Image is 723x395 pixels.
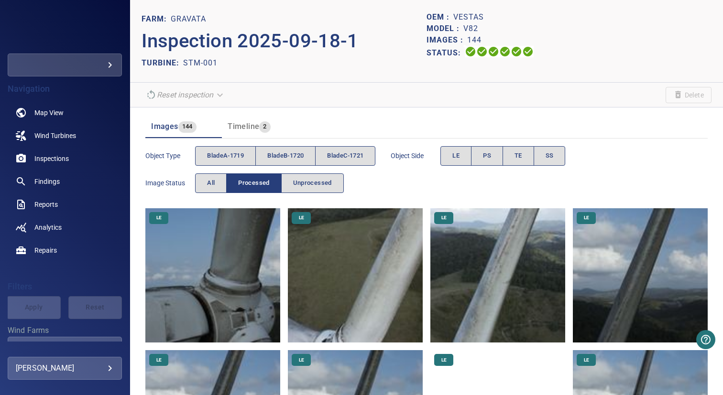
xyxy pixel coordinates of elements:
[578,214,595,221] span: LE
[546,150,554,161] span: SS
[8,101,122,124] a: map noActive
[471,146,503,166] button: PS
[483,150,491,161] span: PS
[436,214,452,221] span: LE
[488,46,499,57] svg: Selecting 100%
[8,124,122,147] a: windturbines noActive
[171,13,206,25] p: GRAVATA
[255,146,316,166] button: bladeB-1720
[142,86,229,103] div: Unable to reset the inspection due to its current status
[465,46,476,57] svg: Uploading 100%
[515,150,522,161] span: TE
[8,216,122,239] a: analytics noActive
[440,146,471,166] button: LE
[427,46,465,60] p: Status:
[427,34,467,46] p: Images :
[145,178,195,188] span: Image Status
[522,46,534,57] svg: Classification 100%
[463,23,478,34] p: V82
[195,146,375,166] div: objectType
[499,46,511,57] svg: ML Processing 100%
[178,121,197,132] span: 144
[8,53,122,76] div: arthwindvestas
[183,57,218,69] p: STM-001
[195,173,344,193] div: imageStatus
[427,23,463,34] p: Model :
[151,214,167,221] span: LE
[666,87,712,103] span: Unable to delete the inspection due to its current status
[8,327,122,334] label: Wind Farms
[452,150,460,161] span: LE
[267,150,304,161] span: bladeB-1720
[238,178,269,189] span: Processed
[8,84,122,94] h4: Navigation
[427,11,453,23] p: OEM :
[293,357,310,363] span: LE
[207,178,215,189] span: All
[157,90,213,99] em: Reset inspection
[293,214,310,221] span: LE
[142,13,171,25] p: FARM:
[578,357,595,363] span: LE
[145,151,195,160] span: Object type
[8,147,122,170] a: inspections noActive
[8,282,122,291] h4: Filters
[327,150,363,161] span: bladeC-1721
[151,122,178,131] span: Images
[453,11,484,23] p: Vestas
[391,151,440,160] span: Object Side
[8,170,122,193] a: findings noActive
[476,46,488,57] svg: Data Formatted 100%
[281,173,344,193] button: Unprocessed
[34,154,69,163] span: Inspections
[34,131,76,140] span: Wind Turbines
[31,24,99,33] img: arthwindvestas-logo
[151,357,167,363] span: LE
[293,178,332,189] span: Unprocessed
[467,34,482,46] p: 144
[142,57,183,69] p: TURBINE:
[8,193,122,216] a: reports noActive
[34,223,62,232] span: Analytics
[8,337,122,360] div: Wind Farms
[503,146,534,166] button: TE
[534,146,566,166] button: SS
[195,146,256,166] button: bladeA-1719
[34,177,60,186] span: Findings
[34,246,57,255] span: Repairs
[195,173,227,193] button: All
[16,361,114,376] div: [PERSON_NAME]
[440,146,565,166] div: objectSide
[142,86,229,103] div: Reset inspection
[259,121,270,132] span: 2
[34,108,64,117] span: Map View
[207,150,244,161] span: bladeA-1719
[8,239,122,262] a: repairs noActive
[228,122,259,131] span: Timeline
[226,173,281,193] button: Processed
[436,357,452,363] span: LE
[142,27,427,55] p: Inspection 2025-09-18-1
[511,46,522,57] svg: Matching 100%
[34,200,58,209] span: Reports
[315,146,375,166] button: bladeC-1721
